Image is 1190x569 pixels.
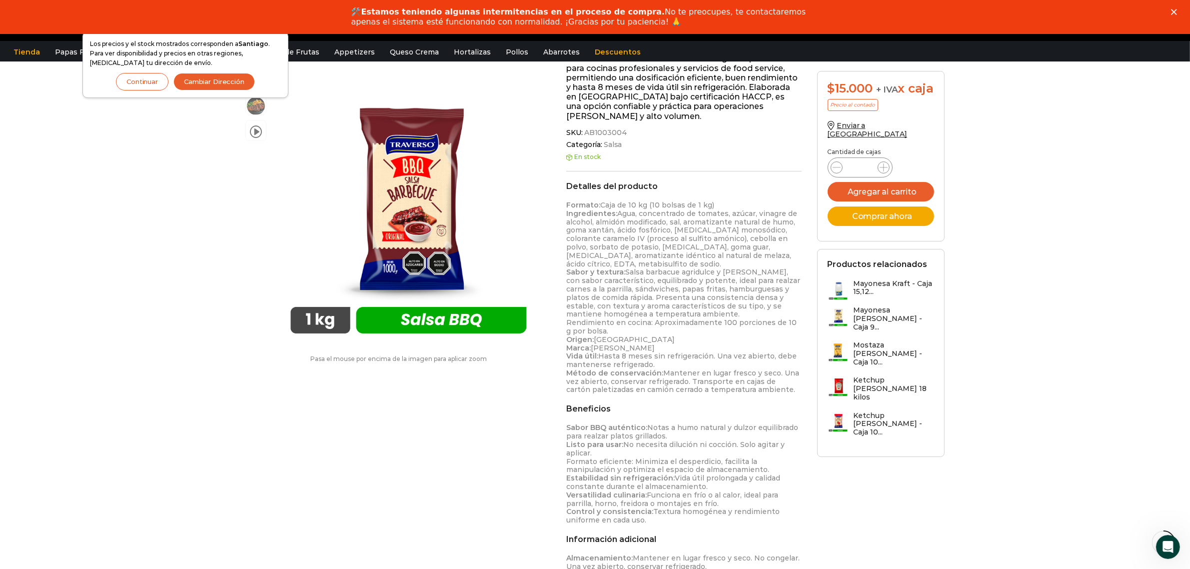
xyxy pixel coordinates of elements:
[173,73,255,90] button: Cambiar Dirección
[828,81,835,95] span: $
[851,160,870,174] input: Product quantity
[271,71,546,345] img: salsa bbq traverso
[854,341,934,366] h3: Mostaza [PERSON_NAME] - Caja 10...
[329,42,380,61] a: Appetizers
[361,7,665,16] b: Estamos teniendo algunas intermitencias en el proceso de compra.
[854,279,934,296] h3: Mayonesa Kraft - Caja 15,12...
[116,73,168,90] button: Continuar
[566,181,802,191] h2: Detalles del producto
[828,259,928,269] h2: Productos relacionados
[566,534,802,544] h2: Información adicional
[566,368,663,377] strong: Método de conservación:
[566,267,625,276] strong: Sabor y textura:
[566,335,594,344] strong: Origen:
[828,341,934,371] a: Mostaza [PERSON_NAME] - Caja 10...
[566,423,647,432] strong: Sabor BBQ auténtico:
[501,42,533,61] a: Pollos
[50,42,105,61] a: Papas Fritas
[566,423,802,524] p: Notas a humo natural y dulzor equilibrado para realzar platos grillados. No necesita dilución ni ...
[238,40,268,47] strong: Santiago
[566,440,623,449] strong: Listo para usar:
[566,153,802,160] p: En stock
[566,209,617,218] strong: Ingredientes:
[566,200,600,209] strong: Formato:
[828,411,934,441] a: Ketchup [PERSON_NAME] - Caja 10...
[854,411,934,436] h3: Ketchup [PERSON_NAME] - Caja 10...
[566,473,675,482] strong: Estabilidad sin refrigeración:
[566,351,598,360] strong: Vida útil:
[566,201,802,394] p: Caja de 10 kg (10 bolsas de 1 kg) Agua, concentrado de tomates, azúcar, vinagre de alcohol, almid...
[449,42,496,61] a: Hortalizas
[854,376,934,401] h3: Ketchup [PERSON_NAME] 18 kilos
[583,128,627,137] span: AB1003004
[246,96,266,116] span: salsa bbq
[828,306,934,336] a: Mayonesa [PERSON_NAME] - Caja 9...
[566,15,802,121] p: La Salsa Barbacue [PERSON_NAME] es un condimento agridulce con notas ahumadas, de textura espesa ...
[566,128,802,137] span: SKU:
[590,42,646,61] a: Descuentos
[385,42,444,61] a: Queso Crema
[271,71,546,345] div: 1 / 3
[828,81,934,96] div: x caja
[566,140,802,149] span: Categoría:
[828,99,878,111] p: Precio al contado
[566,507,653,516] strong: Control y consistencia:
[566,343,591,352] strong: Marca:
[828,121,908,138] a: Enviar a [GEOGRAPHIC_DATA]
[351,7,823,27] div: 🛠️ No te preocupes, te contactaremos apenas el sistema esté funcionando con normalidad. ¡Gracias ...
[245,355,552,362] p: Pasa el mouse por encima de la imagen para aplicar zoom
[828,81,873,95] bdi: 15.000
[828,148,934,155] p: Cantidad de cajas
[876,84,898,94] span: + IVA
[1156,535,1180,559] iframe: Intercom live chat
[602,140,622,149] a: Salsa
[854,306,934,331] h3: Mayonesa [PERSON_NAME] - Caja 9...
[538,42,585,61] a: Abarrotes
[828,279,934,301] a: Mayonesa Kraft - Caja 15,12...
[828,182,934,201] button: Agregar al carrito
[566,490,647,499] strong: Versatilidad culinaria:
[566,553,633,562] strong: Almacenamiento:
[828,206,934,226] button: Comprar ahora
[1171,9,1181,15] div: Cerrar
[566,404,802,413] h2: Beneficios
[8,42,45,61] a: Tienda
[257,42,324,61] a: Pulpa de Frutas
[828,376,934,406] a: Ketchup [PERSON_NAME] 18 kilos
[90,39,281,68] p: Los precios y el stock mostrados corresponden a . Para ver disponibilidad y precios en otras regi...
